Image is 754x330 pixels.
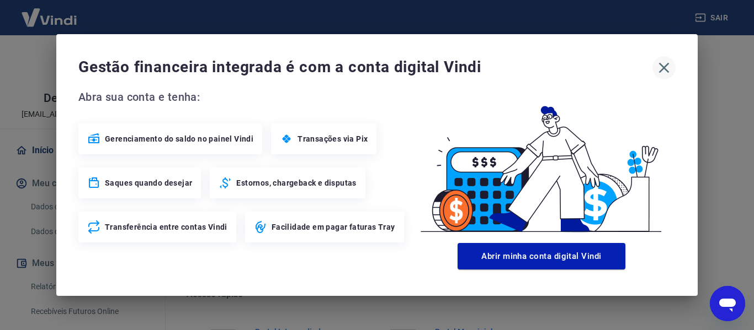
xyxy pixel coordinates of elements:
span: Transações via Pix [298,133,368,144]
span: Saques quando desejar [105,177,192,188]
span: Facilidade em pagar faturas Tray [272,221,395,232]
span: Transferência entre contas Vindi [105,221,227,232]
span: Gestão financeira integrada é com a conta digital Vindi [78,56,652,78]
span: Abra sua conta e tenha: [78,88,407,106]
button: Abrir minha conta digital Vindi [458,243,625,269]
span: Gerenciamento do saldo no painel Vindi [105,133,253,144]
iframe: Botão para abrir a janela de mensagens [710,286,745,321]
img: Good Billing [407,88,676,239]
span: Estornos, chargeback e disputas [236,177,356,188]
